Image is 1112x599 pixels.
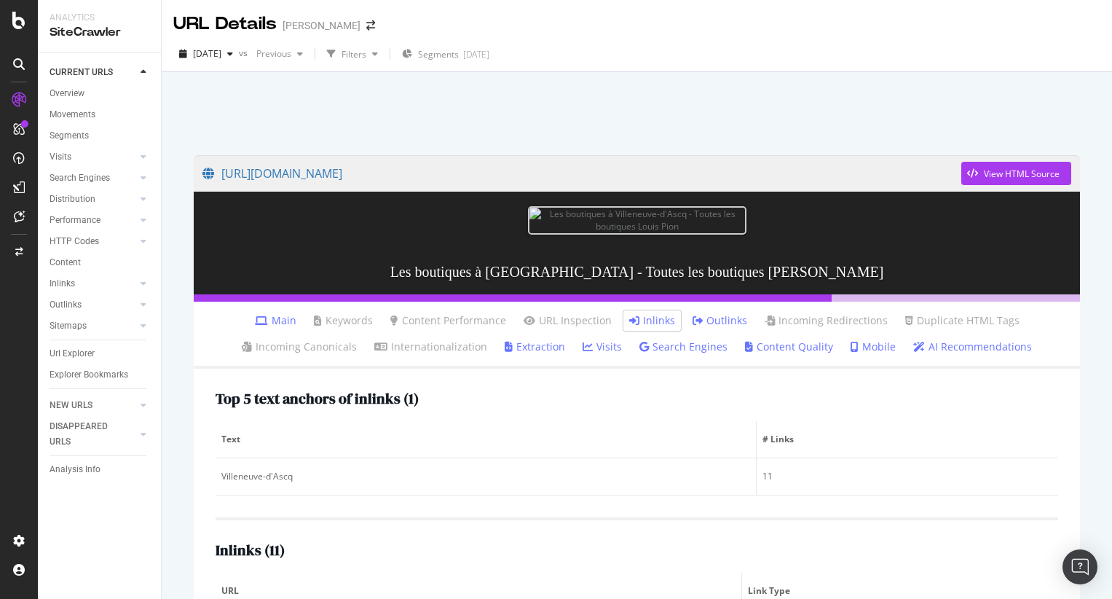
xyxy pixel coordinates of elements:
a: DISAPPEARED URLS [50,419,136,450]
a: Search Engines [50,171,136,186]
div: Analysis Info [50,462,100,477]
a: Main [255,313,296,328]
a: [URL][DOMAIN_NAME] [202,155,961,192]
a: HTTP Codes [50,234,136,249]
a: Extraction [505,340,565,354]
a: Performance [50,213,136,228]
div: Explorer Bookmarks [50,367,128,383]
a: Distribution [50,192,136,207]
a: AI Recommendations [913,340,1032,354]
div: CURRENT URLS [50,65,113,80]
a: Keywords [314,313,373,328]
div: Content [50,255,81,270]
div: Movements [50,107,95,122]
div: Analytics [50,12,149,24]
a: Incoming Canonicals [242,340,357,354]
span: 2025 Oct. 5th [193,47,221,60]
div: Inlinks [50,276,75,291]
a: NEW URLS [50,398,136,413]
span: URL [221,584,732,598]
a: Content Quality [745,340,833,354]
a: Outlinks [50,297,136,313]
a: Url Explorer [50,346,151,361]
div: [PERSON_NAME] [283,18,360,33]
a: Sitemaps [50,318,136,334]
div: Outlinks [50,297,82,313]
div: Search Engines [50,171,110,186]
div: Visits [50,149,71,165]
span: Text [221,433,746,446]
div: [DATE] [463,48,489,60]
a: Outlinks [693,313,747,328]
div: Sitemaps [50,318,87,334]
div: 11 [762,470,1052,483]
a: Duplicate HTML Tags [905,313,1020,328]
div: Filters [342,48,366,60]
button: Filters [321,42,384,66]
h2: Top 5 text anchors of inlinks ( 1 ) [216,391,419,407]
div: Villeneuve-d'Ascq [221,470,750,483]
span: Segments [418,48,459,60]
span: Previous [251,47,291,60]
h3: Les boutiques à [GEOGRAPHIC_DATA] - Toutes les boutiques [PERSON_NAME] [194,249,1080,294]
div: HTTP Codes [50,234,99,249]
a: Content Performance [390,313,506,328]
button: Previous [251,42,309,66]
a: Search Engines [639,340,727,354]
span: Link Type [748,584,1049,598]
a: Mobile [851,340,896,354]
div: URL Details [173,12,277,36]
button: [DATE] [173,42,239,66]
div: NEW URLS [50,398,92,413]
div: arrow-right-arrow-left [366,20,375,31]
span: vs [239,47,251,59]
div: View HTML Source [984,168,1060,180]
button: Segments[DATE] [396,42,495,66]
button: View HTML Source [961,162,1071,185]
a: Visits [50,149,136,165]
span: # Links [762,433,1049,446]
a: URL Inspection [524,313,612,328]
div: Url Explorer [50,346,95,361]
div: Distribution [50,192,95,207]
div: SiteCrawler [50,24,149,41]
div: Segments [50,128,89,144]
div: Overview [50,86,84,101]
div: Performance [50,213,100,228]
div: Open Intercom Messenger [1062,549,1097,584]
a: Internationalization [374,340,487,354]
a: Content [50,255,151,270]
a: Movements [50,107,151,122]
a: Segments [50,128,151,144]
img: Les boutiques à Villeneuve-d'Ascq - Toutes les boutiques Louis Pion [528,206,746,234]
a: Incoming Redirections [765,313,888,328]
a: Visits [583,340,622,354]
h2: Inlinks ( 11 ) [216,542,285,558]
a: Inlinks [50,276,136,291]
a: Inlinks [629,313,675,328]
a: CURRENT URLS [50,65,136,80]
div: DISAPPEARED URLS [50,419,123,450]
a: Overview [50,86,151,101]
a: Explorer Bookmarks [50,367,151,383]
a: Analysis Info [50,462,151,477]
